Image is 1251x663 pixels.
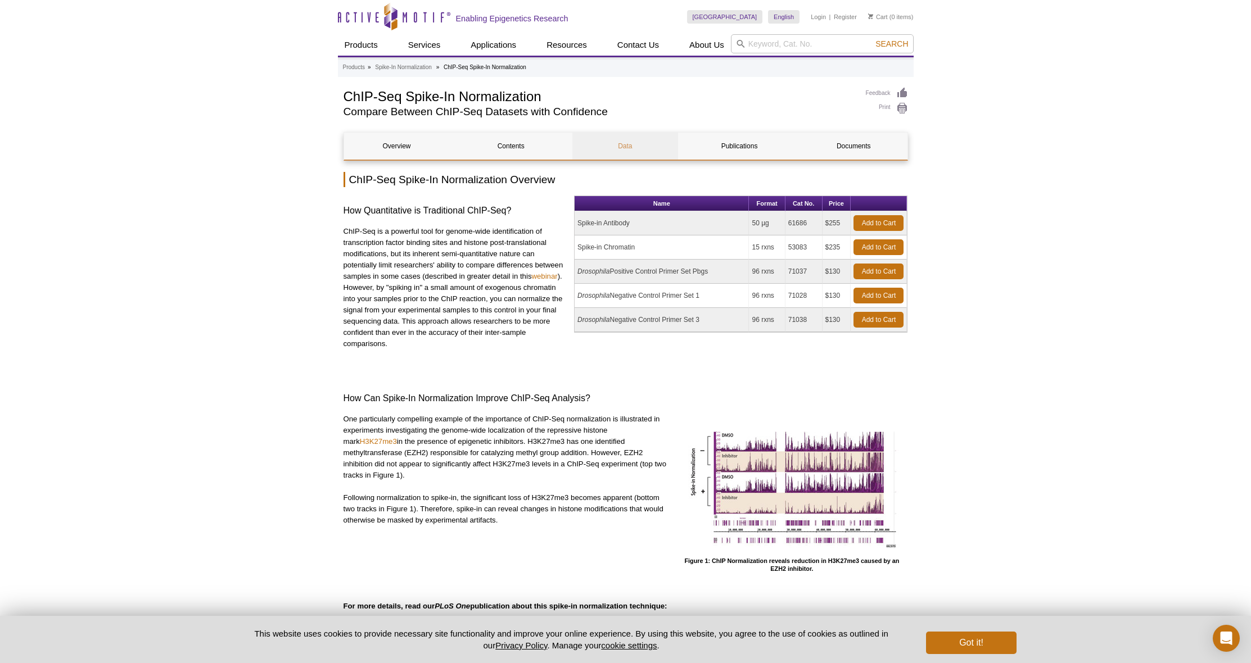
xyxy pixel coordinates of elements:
[575,308,749,332] td: Negative Control Primer Set 3
[679,414,904,554] img: ChIP Normalization reveals changes in H3K27me3 levels following treatment with EZH2 inhibitor.
[575,196,749,211] th: Name
[456,13,568,24] h2: Enabling Epigenetics Research
[577,292,609,299] i: Drosophila
[823,284,851,308] td: $130
[375,62,432,72] a: Spike-In Normalization
[823,260,851,284] td: $130
[344,172,908,187] h2: ChIP-Seq Spike-In Normalization Overview
[868,13,888,21] a: Cart
[834,13,857,21] a: Register
[687,133,792,160] a: Publications
[344,226,566,349] p: ChIP-Seq is a powerful tool for genome-wide identification of transcription factor binding sites ...
[464,34,523,56] a: Applications
[853,239,904,255] a: Add to Cart
[785,235,823,260] td: 53083
[785,308,823,332] td: 71038
[575,284,749,308] td: Negative Control Primer Set 1
[768,10,800,24] a: English
[575,235,749,260] td: Spike-in Chromatin
[785,284,823,308] td: 71028
[575,260,749,284] td: Positive Control Primer Set Pbgs
[360,437,397,446] a: H3K27me3
[785,211,823,235] td: 61686
[676,557,907,573] h4: Figure 1: ChIP Normalization reveals reduction in H3K27me3 caused by an EZH2 inhibitor.
[575,211,749,235] td: Spike-in Antibody
[611,34,666,56] a: Contact Us
[577,316,609,324] i: Drosophila
[344,133,450,160] a: Overview
[436,64,440,70] li: »
[1213,625,1240,652] div: Open Intercom Messenger
[368,64,371,70] li: »
[749,284,785,308] td: 96 rxns
[866,102,908,115] a: Print
[866,87,908,99] a: Feedback
[495,641,547,650] a: Privacy Policy
[811,13,826,21] a: Login
[853,215,904,231] a: Add to Cart
[749,196,785,211] th: Format
[823,308,851,332] td: $130
[344,204,566,217] h3: How Quantitative is Traditional ChIP-Seq?
[868,10,914,24] li: (0 items)
[868,13,873,19] img: Your Cart
[853,312,904,328] a: Add to Cart
[926,632,1016,654] button: Got it!
[823,196,851,211] th: Price
[823,235,851,260] td: $235
[749,308,785,332] td: 96 rxns
[344,492,668,526] p: Following normalization to spike-in, the significant loss of H3K27me3 becomes apparent (bottom tw...
[749,235,785,260] td: 15 rxns
[683,34,731,56] a: About Us
[829,10,831,24] li: |
[875,39,908,48] span: Search
[338,34,385,56] a: Products
[344,107,855,117] h2: Compare Between ChIP-Seq Datasets with Confidence
[531,272,557,280] a: webinar
[444,64,526,70] li: ChIP-Seq Spike-In Normalization
[540,34,594,56] a: Resources
[687,10,763,24] a: [GEOGRAPHIC_DATA]
[801,133,906,160] a: Documents
[823,211,851,235] td: $255
[577,267,609,275] i: Drosophila
[749,211,785,235] td: 50 µg
[344,87,855,104] h1: ChIP-Seq Spike-In Normalization
[749,260,785,284] td: 96 rxns
[435,602,470,610] em: PLoS One
[458,133,564,160] a: Contents
[343,62,365,72] a: Products
[731,34,914,53] input: Keyword, Cat. No.
[235,628,908,651] p: This website uses cookies to provide necessary site functionality and improve your online experie...
[872,39,911,49] button: Search
[785,196,823,211] th: Cat No.
[853,264,904,279] a: Add to Cart
[344,414,668,481] p: One particularly compelling example of the importance of ChIP-Seq normalization is illustrated in...
[344,602,667,610] strong: For more details, read our publication about this spike-in normalization technique:
[344,392,908,405] h3: How Can Spike-In Normalization Improve ChIP-Seq Analysis?
[785,260,823,284] td: 71037
[401,34,448,56] a: Services
[601,641,657,650] button: cookie settings
[853,288,904,303] a: Add to Cart
[572,133,678,160] a: Data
